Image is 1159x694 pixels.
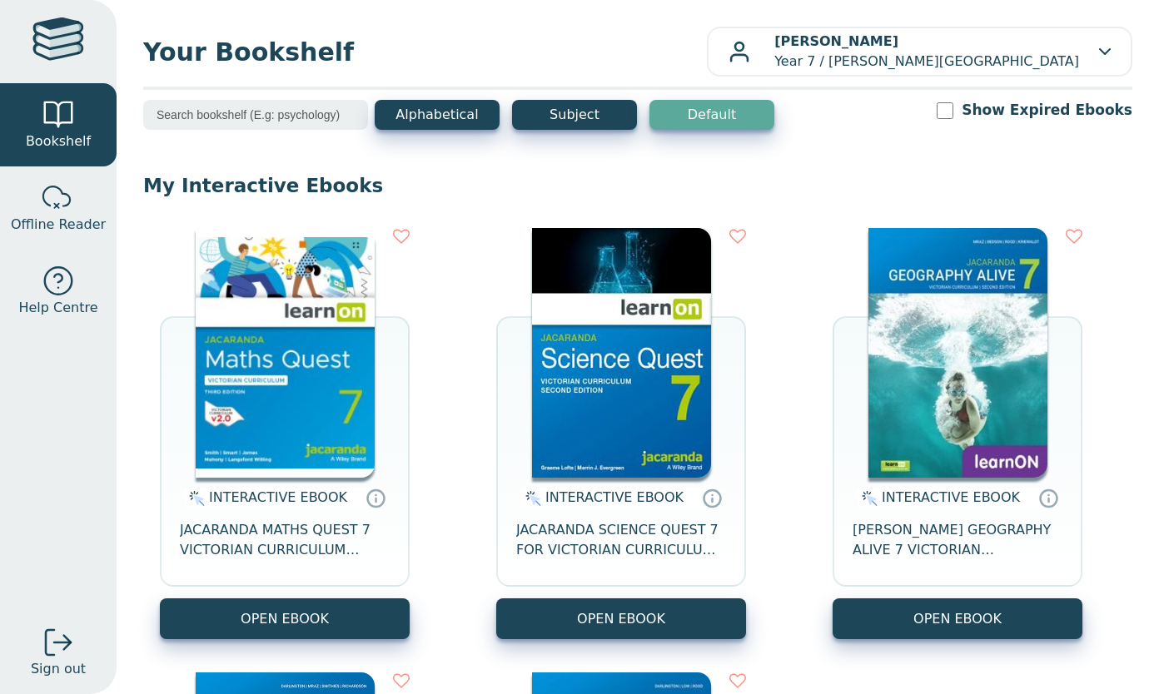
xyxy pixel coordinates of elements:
[545,489,684,505] span: INTERACTIVE EBOOK
[649,100,774,130] button: Default
[516,520,726,560] span: JACARANDA SCIENCE QUEST 7 FOR VICTORIAN CURRICULUM LEARNON 2E EBOOK
[11,215,106,235] span: Offline Reader
[512,100,637,130] button: Subject
[857,488,878,508] img: interactive.svg
[196,228,375,478] img: b87b3e28-4171-4aeb-a345-7fa4fe4e6e25.jpg
[853,520,1062,560] span: [PERSON_NAME] GEOGRAPHY ALIVE 7 VICTORIAN CURRICULUM LEARNON EBOOK 2E
[143,173,1132,198] p: My Interactive Ebooks
[520,488,541,508] img: interactive.svg
[833,598,1082,639] button: OPEN EBOOK
[143,100,368,130] input: Search bookshelf (E.g: psychology)
[882,489,1020,505] span: INTERACTIVE EBOOK
[31,659,86,679] span: Sign out
[774,33,898,49] b: [PERSON_NAME]
[18,298,97,318] span: Help Centre
[209,489,347,505] span: INTERACTIVE EBOOK
[184,488,205,508] img: interactive.svg
[774,32,1079,72] p: Year 7 / [PERSON_NAME][GEOGRAPHIC_DATA]
[496,598,746,639] button: OPEN EBOOK
[180,520,390,560] span: JACARANDA MATHS QUEST 7 VICTORIAN CURRICULUM LEARNON EBOOK 3E
[868,228,1047,478] img: cc9fd0c4-7e91-e911-a97e-0272d098c78b.jpg
[143,33,707,71] span: Your Bookshelf
[366,488,386,508] a: Interactive eBooks are accessed online via the publisher’s portal. They contain interactive resou...
[707,27,1132,77] button: [PERSON_NAME]Year 7 / [PERSON_NAME][GEOGRAPHIC_DATA]
[160,598,410,639] button: OPEN EBOOK
[375,100,500,130] button: Alphabetical
[702,488,722,508] a: Interactive eBooks are accessed online via the publisher’s portal. They contain interactive resou...
[26,131,91,151] span: Bookshelf
[1038,488,1058,508] a: Interactive eBooks are accessed online via the publisher’s portal. They contain interactive resou...
[532,228,711,478] img: 329c5ec2-5188-ea11-a992-0272d098c78b.jpg
[962,100,1132,121] label: Show Expired Ebooks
